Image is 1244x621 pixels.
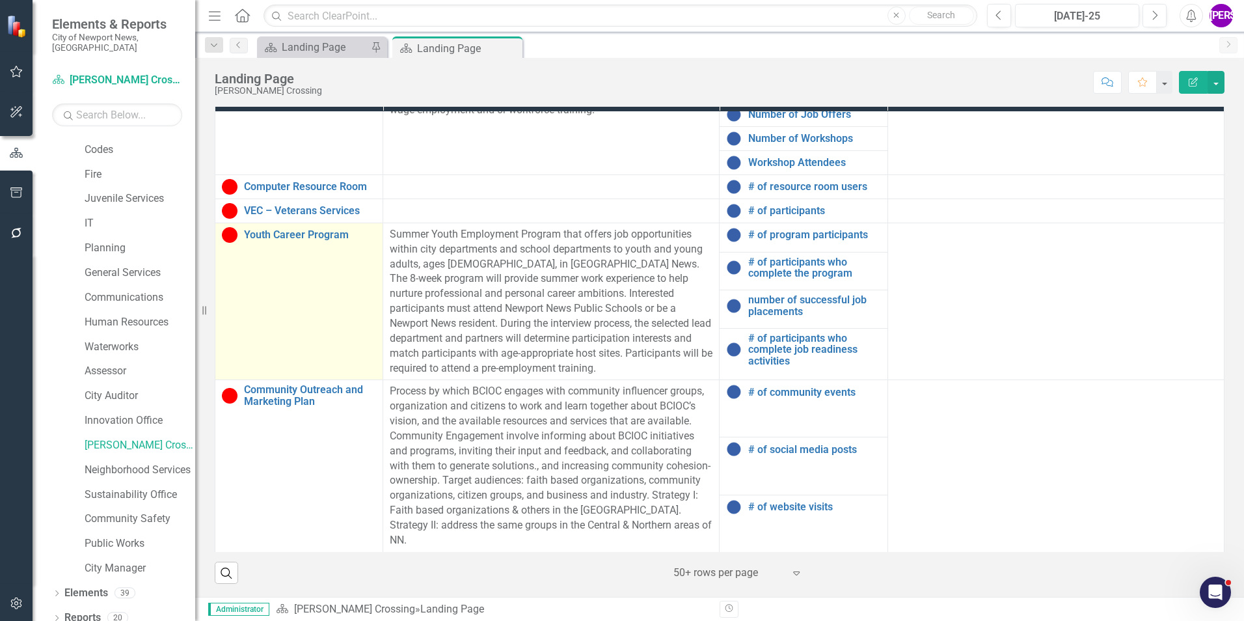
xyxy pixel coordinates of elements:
a: Juvenile Services [85,191,195,206]
a: IT [85,216,195,231]
span: Elements & Reports [52,16,182,32]
input: Search Below... [52,103,182,126]
img: No Information [726,298,742,314]
td: Double-Click to Edit Right Click for Context Menu [215,54,383,174]
a: Youth Career Program [244,229,376,241]
img: No Information [726,107,742,122]
a: Landing Page [260,39,368,55]
input: Search ClearPoint... [264,5,977,27]
a: Communications [85,290,195,305]
td: Double-Click to Edit [383,223,720,379]
a: Sustainability Office [85,488,195,503]
a: Waterworks [85,340,195,355]
a: # of community events [748,387,880,398]
td: Double-Click to Edit [887,174,1224,199]
p: Summer Youth Employment Program that offers job opportunities within city departments and school ... [390,227,712,376]
img: No Information [726,441,742,457]
td: Double-Click to Edit Right Click for Context Menu [720,150,887,174]
a: VEC – Veterans Services [244,205,376,217]
img: No Information [726,499,742,515]
div: [PERSON_NAME] Crossing [215,86,322,96]
a: Assessor [85,364,195,379]
div: [DATE]-25 [1020,8,1135,24]
td: Double-Click to Edit Right Click for Context Menu [720,290,887,328]
a: # of website visits [748,501,880,513]
td: Double-Click to Edit Right Click for Context Menu [720,437,887,495]
a: [PERSON_NAME] Crossing [294,603,415,615]
td: Double-Click to Edit Right Click for Context Menu [720,495,887,552]
td: Double-Click to Edit [383,174,720,199]
a: Innovation Office [85,413,195,428]
a: City Auditor [85,389,195,404]
td: Double-Click to Edit [887,380,1224,552]
td: Double-Click to Edit Right Click for Context Menu [720,126,887,150]
td: Double-Click to Edit [383,54,720,174]
img: No Information [726,179,742,195]
img: Below Target [222,227,237,243]
td: Double-Click to Edit Right Click for Context Menu [720,174,887,199]
a: # of participants who complete job readiness activities [748,333,880,367]
a: [PERSON_NAME] Crossing [52,73,182,88]
img: Below Target [222,179,237,195]
td: Double-Click to Edit [887,54,1224,174]
img: No Information [726,260,742,275]
div: Landing Page [215,72,322,86]
a: Community Safety [85,512,195,527]
td: Double-Click to Edit Right Click for Context Menu [215,174,383,199]
div: » [276,602,710,617]
span: Search [927,10,955,20]
iframe: Intercom live chat [1200,577,1231,608]
div: 39 [115,588,135,599]
a: Number of Workshops [748,133,880,145]
a: Neighborhood Services [85,463,195,478]
div: Landing Page [417,40,519,57]
div: Landing Page [282,39,368,55]
img: No Information [726,342,742,357]
a: Fire [85,167,195,182]
td: Double-Click to Edit [383,199,720,223]
a: number of successful job placements [748,294,880,317]
small: City of Newport News, [GEOGRAPHIC_DATA] [52,32,182,53]
a: General Services [85,266,195,281]
img: No Information [726,131,742,146]
span: Administrator [208,603,269,616]
a: Codes [85,143,195,158]
img: No Information [726,384,742,400]
a: Number of Job Offers [748,109,880,120]
td: Double-Click to Edit Right Click for Context Menu [720,102,887,126]
a: # of program participants [748,229,880,241]
a: Elements [64,586,108,601]
img: No Information [726,155,742,171]
td: Double-Click to Edit Right Click for Context Menu [720,252,887,290]
a: Community Outreach and Marketing Plan [244,384,376,407]
a: City Manager [85,561,195,576]
img: No Information [726,203,742,219]
td: Double-Click to Edit Right Click for Context Menu [215,199,383,223]
td: Double-Click to Edit Right Click for Context Menu [720,199,887,223]
img: No Information [726,227,742,243]
a: Computer Resource Room [244,181,376,193]
button: Search [909,7,974,25]
td: Double-Click to Edit Right Click for Context Menu [720,328,887,380]
td: Double-Click to Edit Right Click for Context Menu [720,380,887,437]
button: [DATE]-25 [1015,4,1139,27]
td: Double-Click to Edit Right Click for Context Menu [215,223,383,379]
div: Landing Page [420,603,484,615]
td: Double-Click to Edit [383,380,720,552]
td: Double-Click to Edit Right Click for Context Menu [720,223,887,252]
button: [PERSON_NAME] [1210,4,1233,27]
a: Planning [85,241,195,256]
img: ClearPoint Strategy [7,15,29,38]
a: Public Works [85,536,195,551]
a: # of participants who complete the program [748,256,880,279]
a: # of participants [748,205,880,217]
a: Workshop Attendees [748,157,880,169]
a: Human Resources [85,315,195,330]
a: # of resource room users [748,181,880,193]
img: Below Target [222,203,237,219]
td: Double-Click to Edit Right Click for Context Menu [215,380,383,552]
a: # of social media posts [748,444,880,456]
td: Double-Click to Edit [887,199,1224,223]
p: Process by which BCIOC engages with community influencer groups, organization and citizens to wor... [390,384,712,547]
